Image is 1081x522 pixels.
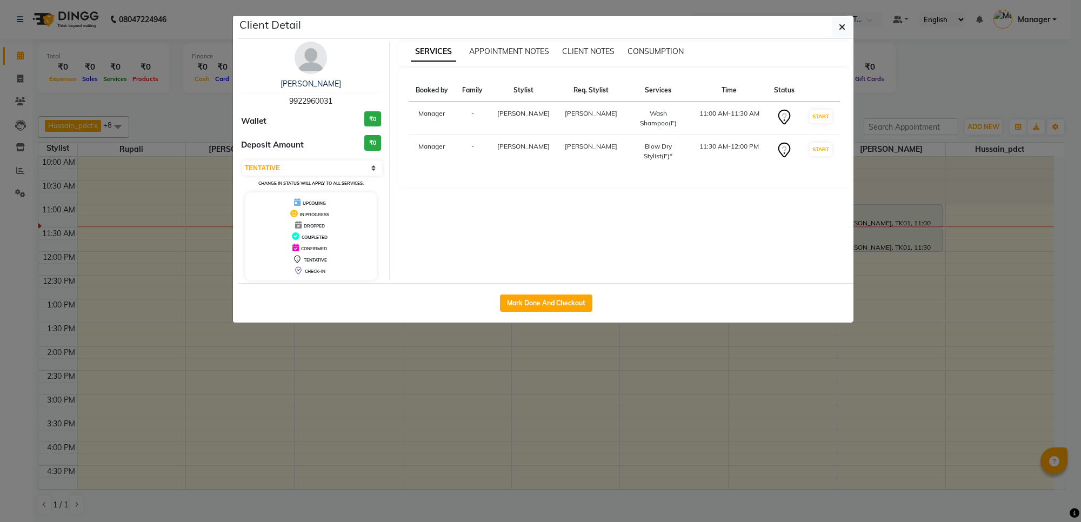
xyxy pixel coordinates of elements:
span: SERVICES [411,42,456,62]
span: Deposit Amount [241,139,304,151]
span: CLIENT NOTES [562,46,615,56]
h5: Client Detail [239,17,301,33]
span: IN PROGRESS [300,212,329,217]
h3: ₹0 [364,111,381,127]
th: Time [692,79,767,102]
button: START [810,143,832,156]
a: [PERSON_NAME] [281,79,341,89]
span: 9922960031 [289,96,332,106]
th: Family [455,79,490,102]
th: Stylist [490,79,557,102]
span: CHECK-IN [305,269,325,274]
td: Manager [409,102,456,135]
span: Wallet [241,115,266,128]
th: Booked by [409,79,456,102]
span: [PERSON_NAME] [497,109,550,117]
span: DROPPED [304,223,325,229]
span: COMPLETED [302,235,328,240]
span: CONFIRMED [301,246,327,251]
span: APPOINTMENT NOTES [469,46,549,56]
td: - [455,135,490,168]
td: 11:00 AM-11:30 AM [692,102,767,135]
iframe: chat widget [1036,479,1070,511]
button: Mark Done And Checkout [500,295,592,312]
th: Services [625,79,692,102]
span: [PERSON_NAME] [497,142,550,150]
th: Req. Stylist [557,79,625,102]
span: CONSUMPTION [628,46,684,56]
td: - [455,102,490,135]
span: TENTATIVE [304,257,327,263]
div: Wash Shampoo(F) [631,109,685,128]
img: avatar [295,42,327,74]
div: Blow Dry Stylist(F)* [631,142,685,161]
th: Status [767,79,802,102]
td: 11:30 AM-12:00 PM [692,135,767,168]
button: START [810,110,832,123]
span: UPCOMING [303,200,326,206]
td: Manager [409,135,456,168]
span: [PERSON_NAME] [565,142,617,150]
span: [PERSON_NAME] [565,109,617,117]
small: Change in status will apply to all services. [258,180,364,186]
h3: ₹0 [364,135,381,151]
